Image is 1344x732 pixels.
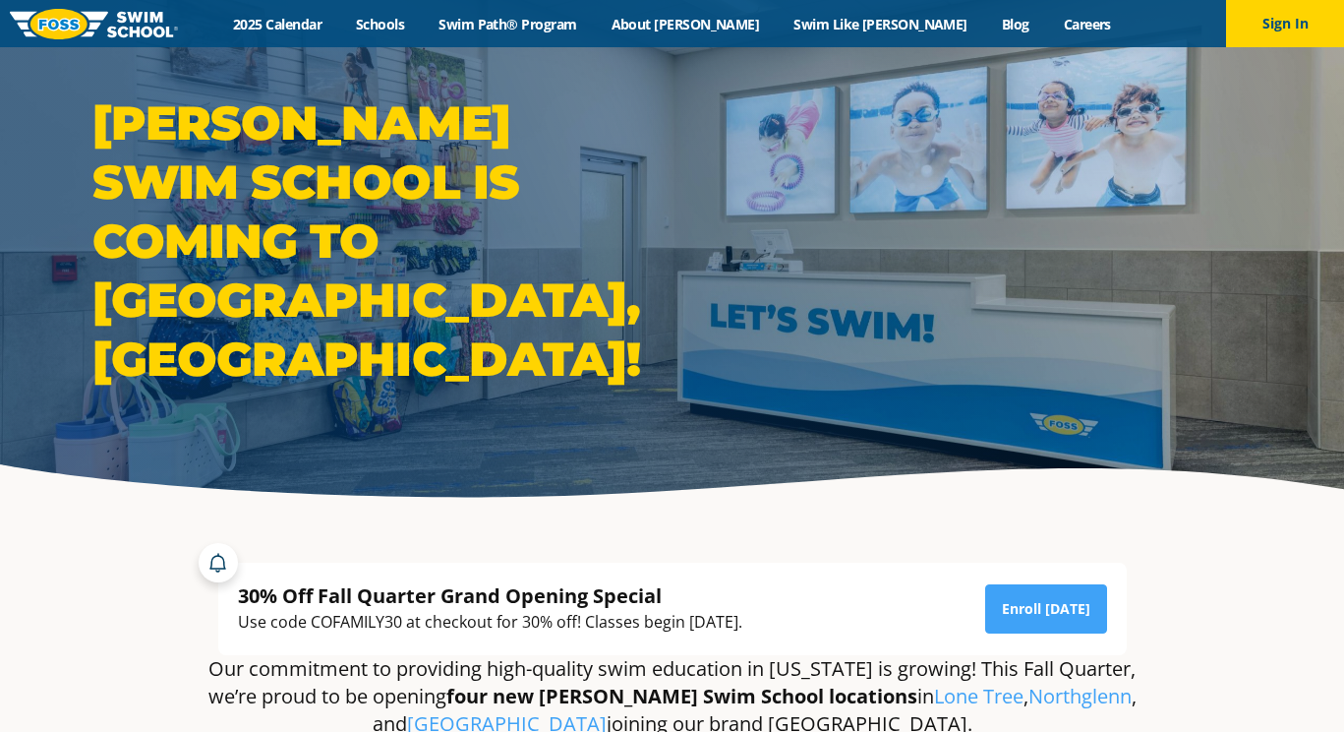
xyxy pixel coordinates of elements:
div: Use code COFAMILY30 at checkout for 30% off! Classes begin [DATE]. [238,609,742,636]
a: Schools [339,15,422,33]
a: Northglenn [1028,683,1132,709]
a: Enroll [DATE] [985,584,1107,634]
a: Swim Path® Program [422,15,594,33]
img: FOSS Swim School Logo [10,9,178,39]
a: Lone Tree [934,683,1023,709]
strong: four new [PERSON_NAME] Swim School locations [446,683,917,709]
a: About [PERSON_NAME] [594,15,777,33]
a: Blog [984,15,1046,33]
a: Careers [1046,15,1128,33]
a: 2025 Calendar [216,15,339,33]
div: 30% Off Fall Quarter Grand Opening Special [238,582,742,609]
h1: [PERSON_NAME] Swim School is coming to [GEOGRAPHIC_DATA], [GEOGRAPHIC_DATA]! [92,93,663,389]
a: Swim Like [PERSON_NAME] [777,15,985,33]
